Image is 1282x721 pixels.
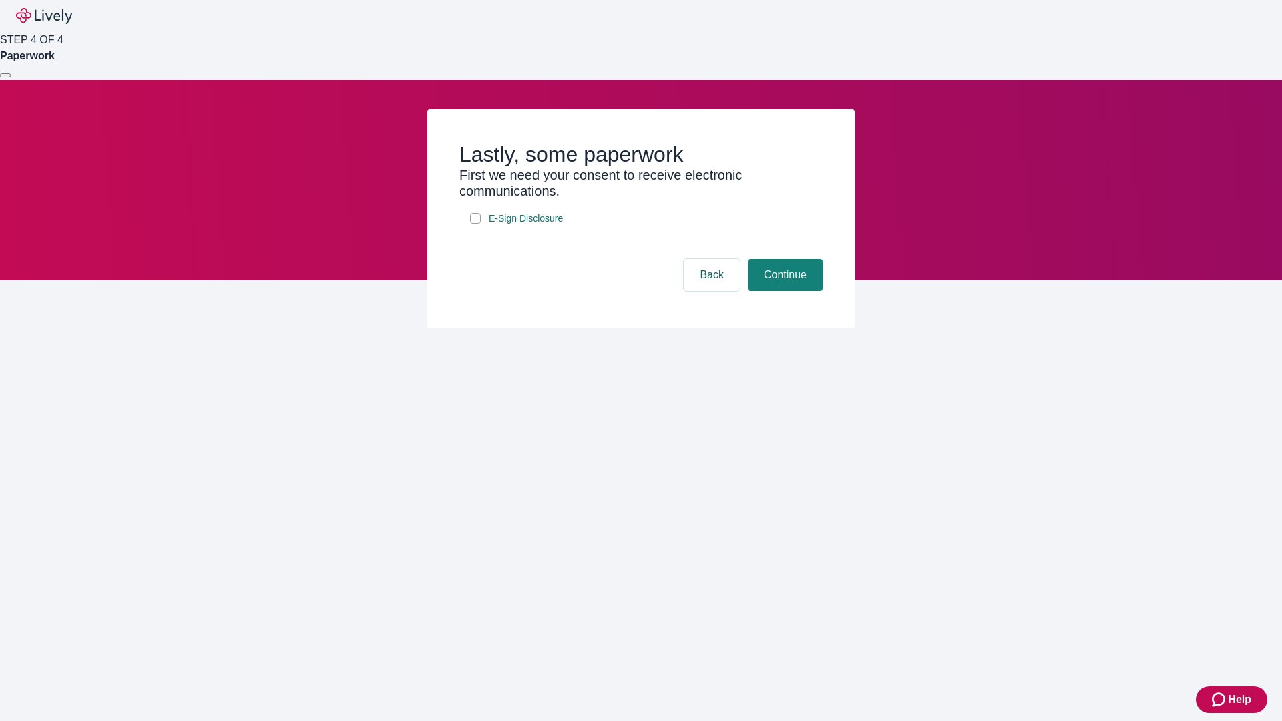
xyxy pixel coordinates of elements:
button: Continue [748,259,823,291]
svg: Zendesk support icon [1212,692,1228,708]
button: Back [684,259,740,291]
img: Lively [16,8,72,24]
span: E-Sign Disclosure [489,212,563,226]
h3: First we need your consent to receive electronic communications. [459,167,823,199]
button: Zendesk support iconHelp [1196,686,1267,713]
span: Help [1228,692,1251,708]
a: e-sign disclosure document [486,210,566,227]
h2: Lastly, some paperwork [459,142,823,167]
